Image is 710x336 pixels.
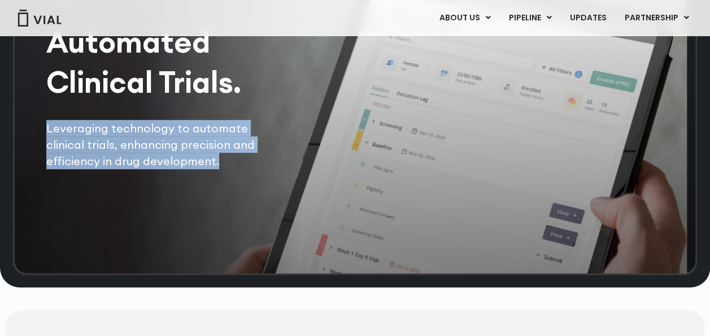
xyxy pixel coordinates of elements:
[561,8,615,28] a: UPDATES
[46,22,282,102] h2: Automated Clinical Trials.
[430,8,499,28] a: ABOUT USMenu Toggle
[17,10,62,27] img: Vial Logo
[616,8,698,28] a: PARTNERSHIPMenu Toggle
[46,120,282,170] p: Leveraging technology to automate clinical trials, enhancing precision and efficiency in drug dev...
[500,8,560,28] a: PIPELINEMenu Toggle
